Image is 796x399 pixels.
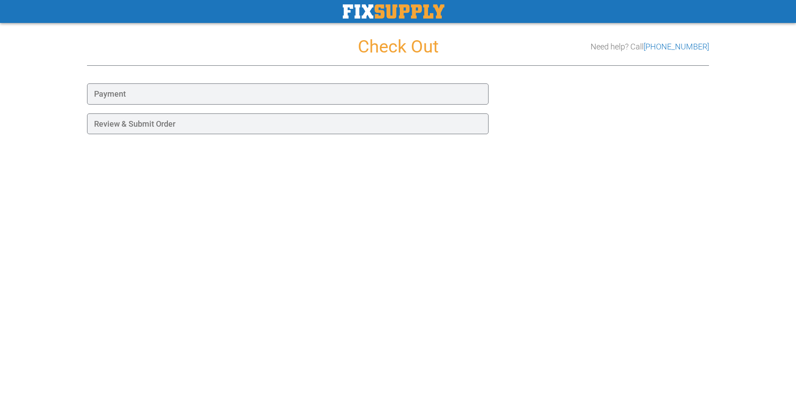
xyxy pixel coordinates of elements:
[87,83,489,105] div: Payment
[343,4,444,19] a: store logo
[87,37,709,56] h1: Check Out
[87,113,489,135] div: Review & Submit Order
[591,42,709,51] h3: Need help? Call
[644,42,709,51] a: [PHONE_NUMBER]
[343,4,444,19] img: Fix Industrial Supply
